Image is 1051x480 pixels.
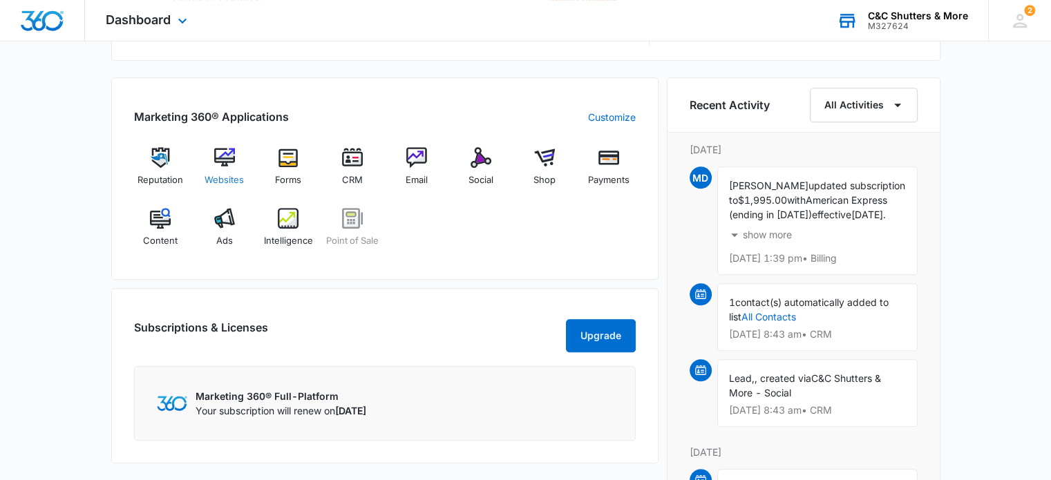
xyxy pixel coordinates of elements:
span: Social [468,173,493,187]
p: [DATE] 1:39 pm • Billing [729,253,906,263]
span: Ads [216,234,233,248]
span: [DATE] [335,405,366,416]
h6: Recent Activity [690,97,770,113]
div: notifications count [1024,5,1035,16]
span: Reputation [138,173,183,187]
span: 2 [1024,5,1035,16]
a: Customize [588,110,636,124]
span: Lead, [729,372,755,384]
a: Content [134,208,187,258]
button: show more [729,222,792,248]
p: Marketing 360® Full-Platform [196,389,366,403]
span: MD [690,166,712,189]
span: $1,995.00 [738,194,787,206]
a: Websites [198,147,251,197]
span: Dashboard [106,12,171,27]
a: Email [390,147,444,197]
span: Shop [533,173,556,187]
span: Intelligence [264,234,313,248]
span: 1 [729,296,735,308]
p: Your subscription will renew on [196,403,366,418]
span: with [787,194,806,206]
a: Forms [262,147,315,197]
span: , created via [755,372,811,384]
span: Payments [588,173,629,187]
a: Social [454,147,507,197]
span: Point of Sale [326,234,379,248]
span: CRM [342,173,363,187]
h2: Marketing 360® Applications [134,108,289,125]
span: Email [406,173,428,187]
a: Intelligence [262,208,315,258]
a: Point of Sale [326,208,379,258]
p: show more [743,230,792,240]
span: [PERSON_NAME] [729,180,808,191]
div: account name [868,10,968,21]
span: [DATE]. [851,209,886,220]
button: All Activities [810,88,918,122]
a: Shop [518,147,571,197]
div: account id [868,21,968,31]
a: CRM [326,147,379,197]
span: effective [812,209,851,220]
span: American Express (ending in [DATE]) [729,194,887,220]
span: Content [143,234,178,248]
a: All Contacts [741,311,796,323]
p: [DATE] 8:43 am • CRM [729,405,906,415]
p: [DATE] [690,142,918,157]
a: Payments [583,147,636,197]
span: Forms [275,173,301,187]
p: [DATE] 8:43 am • CRM [729,329,906,339]
h2: Subscriptions & Licenses [134,319,268,347]
span: contact(s) automatically added to list [729,296,889,323]
span: updated subscription to [729,180,905,206]
a: Ads [198,208,251,258]
p: [DATE] [690,445,918,459]
button: Upgrade [566,319,636,352]
span: Websites [205,173,244,187]
img: Marketing 360 Logo [157,396,187,410]
a: Reputation [134,147,187,197]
